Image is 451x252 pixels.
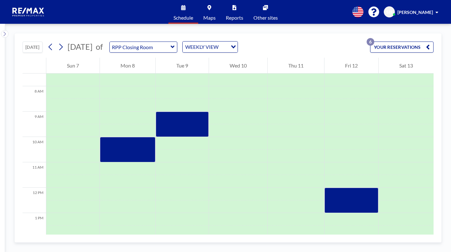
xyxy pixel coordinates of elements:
[23,213,46,238] div: 1 PM
[268,58,324,74] div: Thu 11
[370,42,434,53] button: YOUR RESERVATIONS6
[386,9,392,15] span: SH
[184,43,220,51] span: WEEKLY VIEW
[10,6,47,18] img: organization-logo
[253,15,278,20] span: Other sites
[203,15,216,20] span: Maps
[68,42,93,51] span: [DATE]
[46,58,100,74] div: Sun 7
[397,10,433,15] span: [PERSON_NAME]
[23,112,46,137] div: 9 AM
[173,15,193,20] span: Schedule
[23,86,46,112] div: 8 AM
[324,58,378,74] div: Fri 12
[23,162,46,188] div: 11 AM
[367,38,374,46] p: 6
[23,61,46,86] div: 7 AM
[209,58,267,74] div: Wed 10
[100,58,155,74] div: Mon 8
[156,58,209,74] div: Tue 9
[110,42,171,52] input: RPP Closing Room
[23,188,46,213] div: 12 PM
[23,42,42,53] button: [DATE]
[183,42,238,52] div: Search for option
[379,58,434,74] div: Sat 13
[220,43,227,51] input: Search for option
[23,137,46,162] div: 10 AM
[96,42,103,52] span: of
[226,15,243,20] span: Reports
